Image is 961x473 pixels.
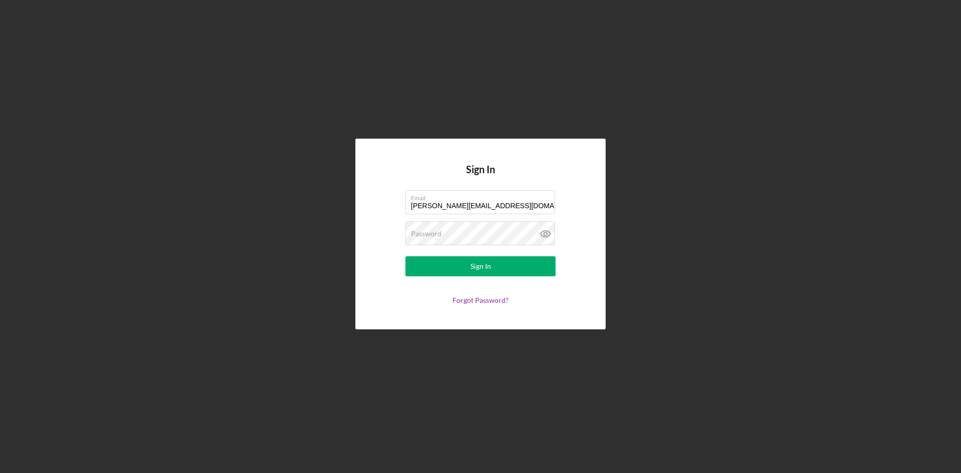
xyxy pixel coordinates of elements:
[470,256,491,276] div: Sign In
[411,230,441,238] label: Password
[411,191,555,202] label: Email
[405,256,556,276] button: Sign In
[452,296,509,304] a: Forgot Password?
[466,164,495,190] h4: Sign In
